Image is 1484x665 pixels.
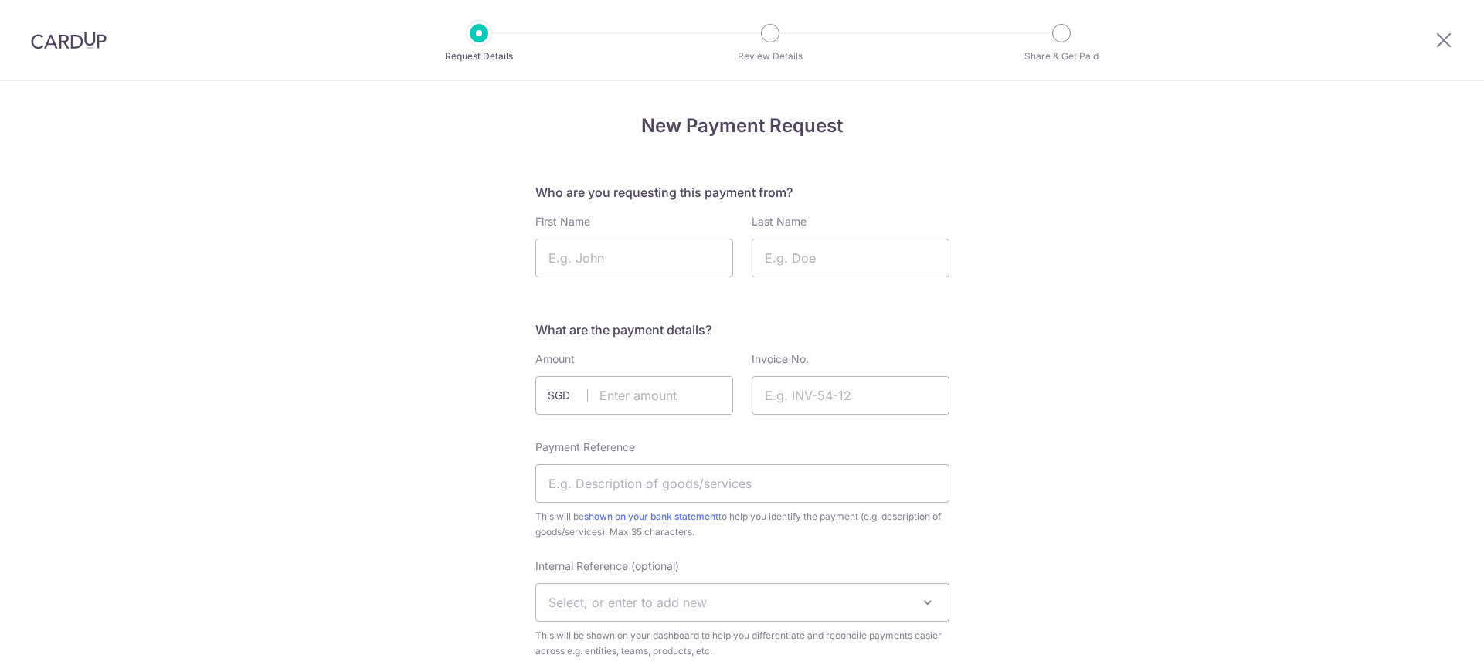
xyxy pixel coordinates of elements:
span: This will be shown on your dashboard to help you differentiate and reconcile payments easier acro... [535,628,949,659]
input: Enter amount [535,376,733,415]
label: Last Name [752,214,807,229]
input: E.g. INV-54-12 [752,376,949,415]
input: E.g. John [535,239,733,277]
h4: New Payment Request [535,112,949,140]
input: E.g. Doe [752,239,949,277]
label: Payment Reference [535,439,635,455]
p: Review Details [713,49,827,64]
a: shown on your bank statement [584,511,718,522]
label: Amount [535,351,575,367]
input: E.g. Description of goods/services [535,464,949,503]
p: Request Details [422,49,536,64]
h5: What are the payment details? [535,321,949,339]
label: Invoice No. [752,351,809,367]
span: This will be to help you identify the payment (e.g. description of goods/services). Max 35 charac... [535,509,949,540]
span: Select, or enter to add new [548,595,707,610]
img: CardUp [31,31,107,49]
label: First Name [535,214,590,229]
span: SGD [548,388,588,403]
p: Share & Get Paid [1004,49,1119,64]
label: Internal Reference (optional) [535,558,679,574]
h5: Who are you requesting this payment from? [535,183,949,202]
